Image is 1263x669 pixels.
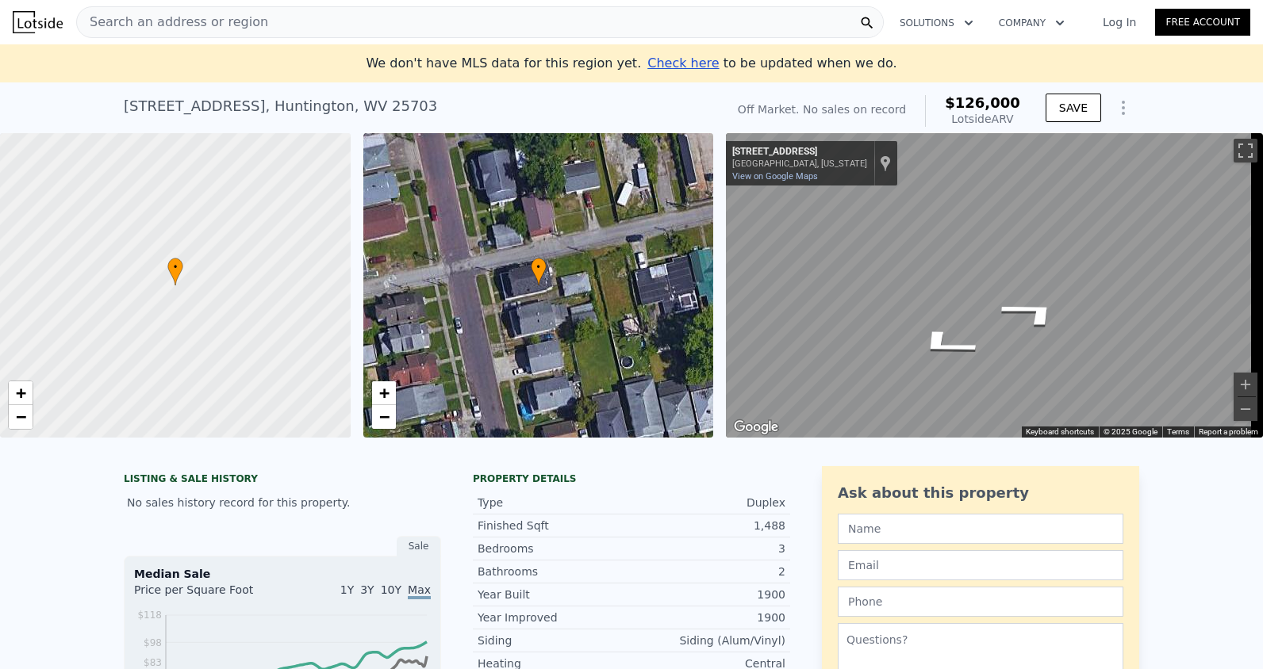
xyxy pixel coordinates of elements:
div: Off Market. No sales on record [738,101,906,117]
div: Map [726,133,1263,438]
div: Lotside ARV [945,111,1020,127]
div: [STREET_ADDRESS] , Huntington , WV 25703 [124,95,437,117]
div: Ask about this property [838,482,1123,504]
span: 3Y [360,583,374,596]
button: Keyboard shortcuts [1026,426,1094,438]
a: Zoom in [372,381,396,405]
div: Price per Square Foot [134,582,282,607]
span: − [16,407,26,426]
a: View on Google Maps [732,171,818,182]
div: Year Improved [478,610,631,625]
span: © 2025 Google [1104,427,1157,436]
div: Siding (Alum/Vinyl) [631,633,785,648]
button: Zoom in [1234,373,1257,396]
tspan: $98 [144,637,162,648]
path: Go East, Artisan Ave [886,321,1004,367]
input: Email [838,550,1123,580]
div: Finished Sqft [478,518,631,533]
span: • [531,260,547,274]
a: Zoom out [372,405,396,429]
div: Street View [726,133,1263,438]
div: 3 [631,541,785,556]
span: + [378,383,389,403]
div: Sale [397,536,441,556]
button: SAVE [1046,94,1101,122]
button: Solutions [887,9,986,37]
span: − [378,407,389,426]
a: Terms (opens in new tab) [1167,427,1189,436]
img: Google [730,417,782,438]
div: Property details [473,472,790,485]
div: Bathrooms [478,564,631,579]
span: 1Y [340,583,354,596]
tspan: $118 [137,610,162,621]
div: • [167,258,183,285]
span: + [16,383,26,403]
tspan: $83 [144,657,162,668]
div: 1900 [631,587,785,602]
a: Free Account [1155,9,1250,36]
span: Max [408,583,431,599]
div: Bedrooms [478,541,631,556]
div: LISTING & SALE HISTORY [124,472,441,488]
div: to be updated when we do. [647,54,896,73]
input: Name [838,514,1123,544]
div: [GEOGRAPHIC_DATA], [US_STATE] [732,159,867,169]
span: 10Y [381,583,401,596]
div: Type [478,495,631,510]
button: Show Options [1108,92,1139,124]
div: 2 [631,564,785,579]
span: $126,000 [945,94,1020,111]
a: Open this area in Google Maps (opens a new window) [730,417,782,438]
div: We don't have MLS data for this region yet. [366,54,896,73]
div: Siding [478,633,631,648]
a: Report a problem [1199,427,1258,436]
span: Search an address or region [77,13,268,32]
input: Phone [838,587,1123,617]
span: • [167,260,183,274]
button: Toggle fullscreen view [1234,139,1257,162]
div: Year Built [478,587,631,602]
path: Go West, Artisan Ave [973,290,1091,336]
div: 1,488 [631,518,785,533]
img: Lotside [13,11,63,33]
span: Check here [647,55,719,71]
a: Zoom out [9,405,33,429]
div: No sales history record for this property. [124,488,441,517]
div: Median Sale [134,566,431,582]
div: 1900 [631,610,785,625]
div: Duplex [631,495,785,510]
a: Show location on map [880,155,891,172]
button: Company [986,9,1077,37]
div: • [531,258,547,285]
button: Zoom out [1234,397,1257,421]
a: Zoom in [9,381,33,405]
a: Log In [1084,14,1155,30]
div: [STREET_ADDRESS] [732,146,867,159]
